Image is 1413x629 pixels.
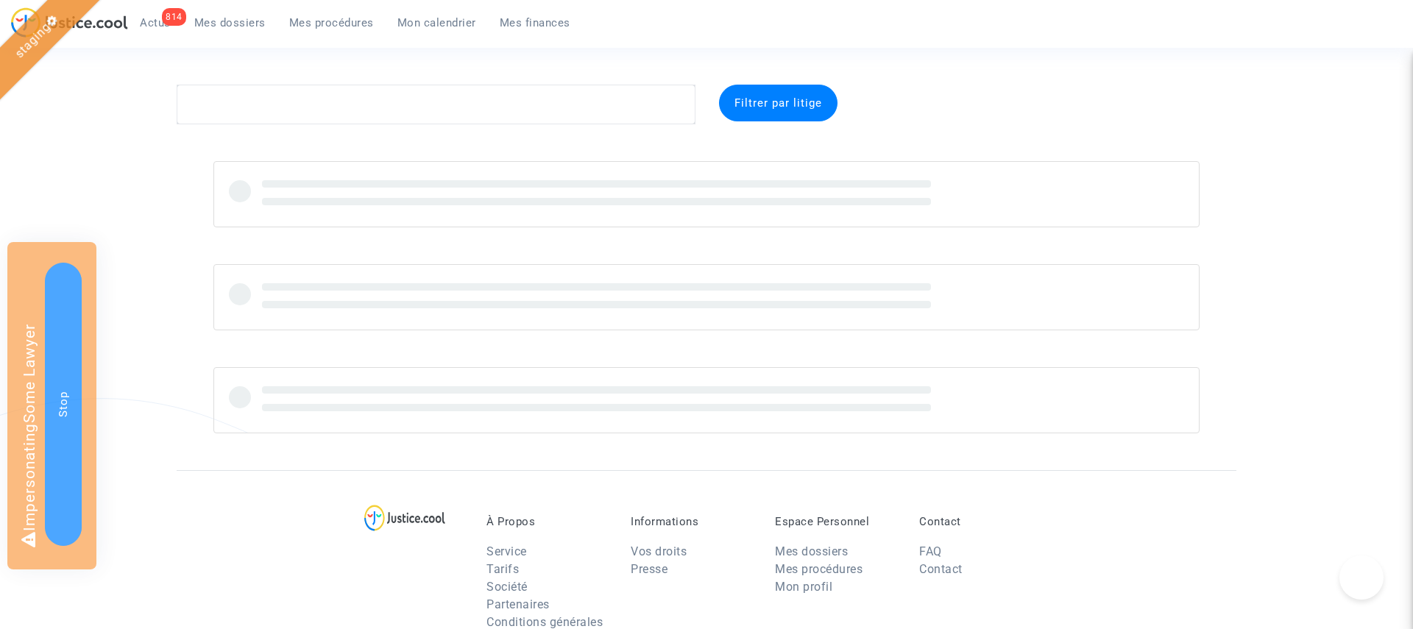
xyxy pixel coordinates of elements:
span: Stop [57,391,70,417]
span: Mes dossiers [194,16,266,29]
img: jc-logo.svg [11,7,128,38]
span: Actus [140,16,171,29]
button: Stop [45,263,82,546]
p: Espace Personnel [775,515,897,528]
img: logo-lg.svg [364,505,446,531]
a: Mon profil [775,580,832,594]
iframe: Help Scout Beacon - Open [1339,555,1384,600]
a: Mes procédures [775,562,863,576]
a: Tarifs [486,562,519,576]
span: Mes procédures [289,16,374,29]
a: Conditions générales [486,615,603,629]
a: Mes finances [488,12,582,34]
div: Impersonating [7,242,96,569]
span: Filtrer par litige [734,96,822,110]
a: staging [12,20,53,61]
span: Mon calendrier [397,16,476,29]
p: À Propos [486,515,609,528]
a: Mes procédures [277,12,386,34]
a: Service [486,544,527,558]
a: Vos droits [631,544,687,558]
a: 814Actus [128,12,183,34]
a: FAQ [919,544,942,558]
span: Mes finances [500,16,570,29]
a: Presse [631,562,667,576]
a: Mon calendrier [386,12,488,34]
a: Société [486,580,528,594]
a: Mes dossiers [183,12,277,34]
div: 814 [162,8,186,26]
p: Contact [919,515,1041,528]
a: Contact [919,562,963,576]
p: Informations [631,515,753,528]
a: Partenaires [486,597,550,611]
a: Mes dossiers [775,544,848,558]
